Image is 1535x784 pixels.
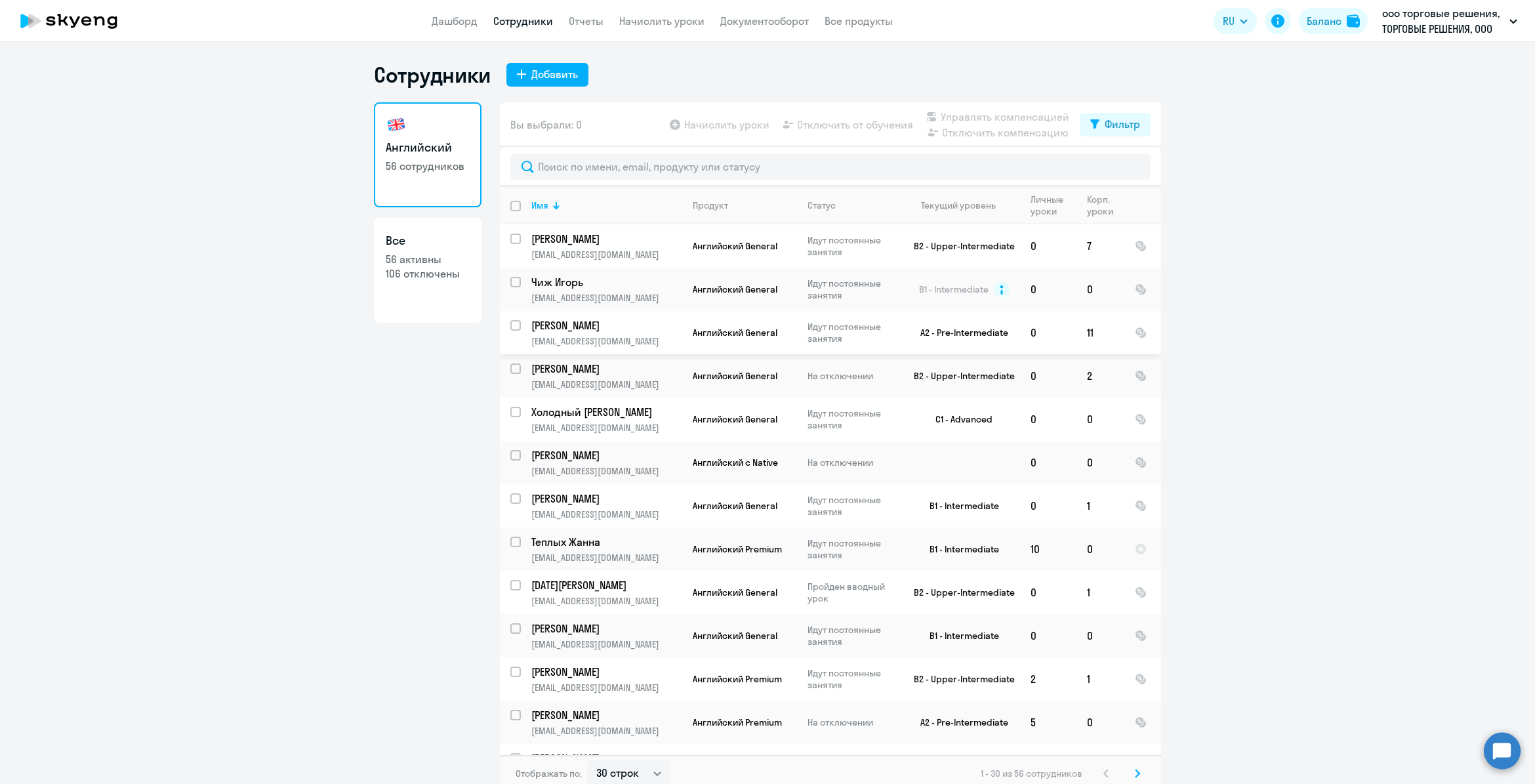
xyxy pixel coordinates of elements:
[531,249,682,260] p: [EMAIL_ADDRESS][DOMAIN_NAME]
[1020,268,1076,311] td: 0
[531,491,682,506] a: [PERSON_NAME]
[531,682,682,693] p: [EMAIL_ADDRESS][DOMAIN_NAME]
[510,154,1151,180] input: Поиск по имени, email, продукту или статусу
[531,422,682,434] p: [EMAIL_ADDRESS][DOMAIN_NAME]
[808,494,897,518] p: Идут постоянные занятия
[1031,194,1076,217] div: Личные уроки
[374,62,491,88] h1: Сотрудники
[693,327,777,339] span: Английский General
[506,63,588,87] button: Добавить
[531,552,682,564] p: [EMAIL_ADDRESS][DOMAIN_NAME]
[531,725,682,737] p: [EMAIL_ADDRESS][DOMAIN_NAME]
[531,595,682,607] p: [EMAIL_ADDRESS][DOMAIN_NAME]
[374,218,481,323] a: Все56 активны106 отключены
[531,638,682,650] p: [EMAIL_ADDRESS][DOMAIN_NAME]
[1020,701,1076,744] td: 5
[531,335,682,347] p: [EMAIL_ADDRESS][DOMAIN_NAME]
[921,199,996,211] div: Текущий уровень
[531,665,680,679] p: [PERSON_NAME]
[1020,571,1076,614] td: 0
[808,581,897,604] p: Пройден вводный урок
[531,232,680,246] p: [PERSON_NAME]
[531,535,680,549] p: Теплых Жанна
[1076,657,1124,701] td: 1
[531,751,680,766] p: [PERSON_NAME]
[898,527,1020,571] td: B1 - Intermediate
[531,448,682,463] a: [PERSON_NAME]
[808,370,897,382] p: На отключении
[1020,527,1076,571] td: 10
[898,398,1020,441] td: C1 - Advanced
[898,614,1020,657] td: B1 - Intermediate
[1020,398,1076,441] td: 0
[531,448,680,463] p: [PERSON_NAME]
[693,370,777,382] span: Английский General
[693,413,777,425] span: Английский General
[693,673,782,685] span: Английский Premium
[531,361,680,376] p: [PERSON_NAME]
[1076,527,1124,571] td: 0
[531,465,682,477] p: [EMAIL_ADDRESS][DOMAIN_NAME]
[531,708,682,722] a: [PERSON_NAME]
[693,457,778,468] span: Английский с Native
[981,768,1082,779] span: 1 - 30 из 56 сотрудников
[531,405,682,419] a: Холодный [PERSON_NAME]
[531,621,680,636] p: [PERSON_NAME]
[386,266,470,281] p: 106 отключены
[531,535,682,549] a: Теплых Жанна
[808,537,897,561] p: Идут постоянные занятия
[808,278,897,301] p: Идут постоянные занятия
[386,252,470,266] p: 56 активны
[531,578,680,592] p: [DATE][PERSON_NAME]
[374,102,481,207] a: Английский56 сотрудников
[693,716,782,728] span: Английский Premium
[898,701,1020,744] td: A2 - Pre-Intermediate
[531,292,682,304] p: [EMAIL_ADDRESS][DOMAIN_NAME]
[898,224,1020,268] td: B2 - Upper-Intermediate
[1076,354,1124,398] td: 2
[693,587,777,598] span: Английский General
[1020,657,1076,701] td: 2
[693,240,777,252] span: Английский General
[531,66,578,82] div: Добавить
[693,283,777,295] span: Английский General
[1076,398,1124,441] td: 0
[909,199,1019,211] div: Текущий уровень
[1076,484,1124,527] td: 1
[531,665,682,679] a: [PERSON_NAME]
[1076,441,1124,484] td: 0
[1076,311,1124,354] td: 11
[1382,5,1504,37] p: ооо торговые решения, ТОРГОВЫЕ РЕШЕНИЯ, ООО
[531,508,682,520] p: [EMAIL_ADDRESS][DOMAIN_NAME]
[531,578,682,592] a: [DATE][PERSON_NAME]
[432,14,478,28] a: Дашборд
[531,275,682,289] a: Чиж Игорь
[493,14,553,28] a: Сотрудники
[898,484,1020,527] td: B1 - Intermediate
[531,275,680,289] p: Чиж Игорь
[619,14,705,28] a: Начислить уроки
[531,405,680,419] p: Холодный [PERSON_NAME]
[531,708,680,722] p: [PERSON_NAME]
[898,354,1020,398] td: B2 - Upper-Intermediate
[531,199,548,211] div: Имя
[808,716,897,728] p: На отключении
[808,321,897,344] p: Идут постоянные занятия
[386,232,470,249] h3: Все
[898,571,1020,614] td: B2 - Upper-Intermediate
[1299,8,1368,34] button: Балансbalance
[808,407,897,431] p: Идут постоянные занятия
[1020,614,1076,657] td: 0
[531,232,682,246] a: [PERSON_NAME]
[808,234,897,258] p: Идут постоянные занятия
[531,361,682,376] a: [PERSON_NAME]
[1020,441,1076,484] td: 0
[808,667,897,691] p: Идут постоянные занятия
[693,500,777,512] span: Английский General
[898,311,1020,354] td: A2 - Pre-Intermediate
[386,139,470,156] h3: Английский
[1223,13,1235,29] span: RU
[531,621,682,636] a: [PERSON_NAME]
[1105,116,1140,132] div: Фильтр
